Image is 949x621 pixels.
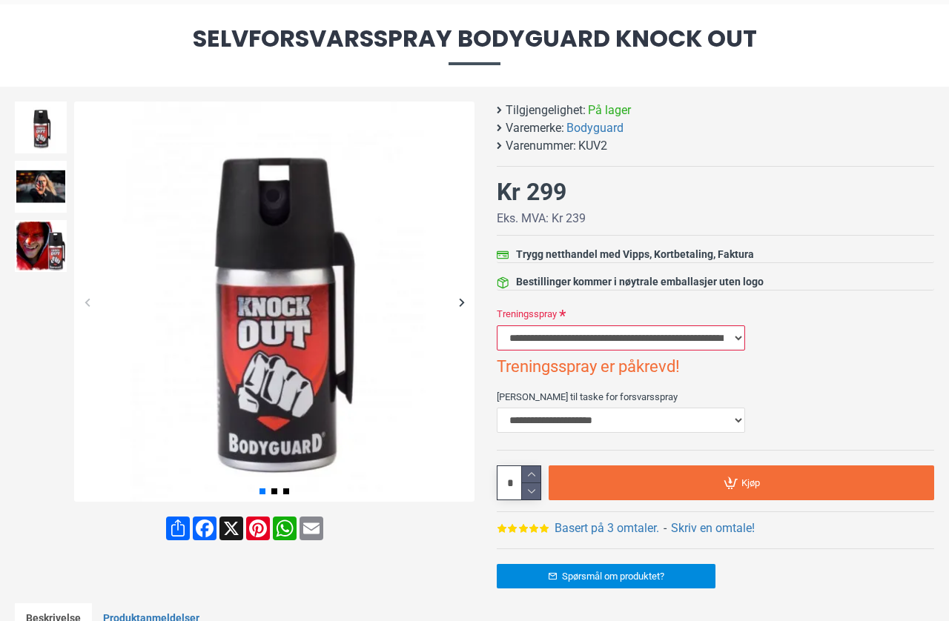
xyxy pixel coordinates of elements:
[15,220,67,272] img: Forsvarsspray - Lovlig Pepperspray - SpyGadgets.no
[283,488,289,494] span: Go to slide 3
[741,478,760,488] span: Kjøp
[497,302,934,325] label: Treningsspray
[74,289,100,315] div: Previous slide
[497,564,715,588] a: Spørsmål om produktet?
[588,102,631,119] span: På lager
[218,517,245,540] a: X
[271,488,277,494] span: Go to slide 2
[497,385,934,408] label: [PERSON_NAME] til taske for forsvarsspray
[15,102,67,153] img: Forsvarsspray - Lovlig Pepperspray - SpyGadgets.no
[15,27,934,64] span: Selvforsvarsspray Bodyguard Knock Out
[516,247,754,262] div: Trygg netthandel med Vipps, Kortbetaling, Faktura
[555,519,659,537] a: Basert på 3 omtaler.
[245,517,271,540] a: Pinterest
[497,174,566,210] div: Kr 299
[74,102,474,502] img: Forsvarsspray - Lovlig Pepperspray - SpyGadgets.no
[191,517,218,540] a: Facebook
[506,119,564,137] b: Varemerke:
[516,274,764,290] div: Bestillinger kommer i nøytrale emballasjer uten logo
[506,102,586,119] b: Tilgjengelighet:
[506,137,576,155] b: Varenummer:
[664,521,667,535] b: -
[497,354,934,379] div: Treningsspray er påkrevd!
[578,137,607,155] span: KUV2
[671,519,755,537] a: Skriv en omtale!
[15,161,67,213] img: Forsvarsspray - Lovlig Pepperspray - SpyGadgets.no
[165,517,191,540] a: Share
[566,119,624,137] a: Bodyguard
[271,517,298,540] a: WhatsApp
[298,517,325,540] a: Email
[259,488,265,494] span: Go to slide 1
[449,289,474,315] div: Next slide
